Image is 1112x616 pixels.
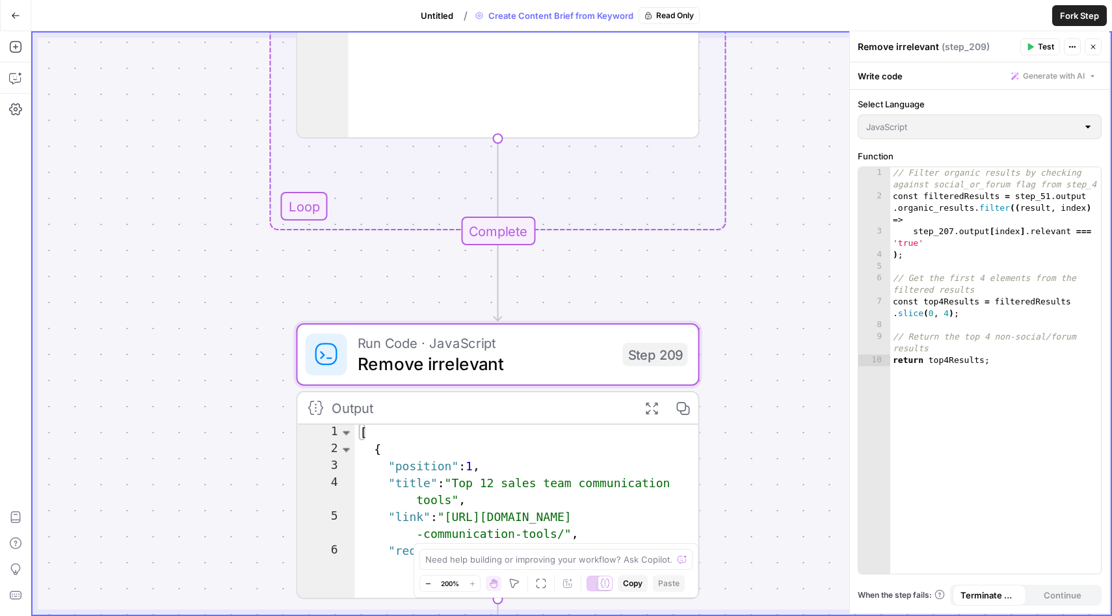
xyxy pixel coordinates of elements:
button: Generate with AI [1006,68,1102,85]
button: Untitled [413,5,461,26]
div: 9 [858,331,890,355]
span: / [464,8,468,23]
input: JavaScript [866,120,1078,133]
div: 2 [858,191,890,226]
button: Copy [618,575,648,592]
label: Select Language [858,98,1102,111]
div: 10 [858,355,890,366]
div: 1 [858,167,890,191]
div: 2 [298,442,355,459]
span: Paste [658,578,680,589]
div: 7 [858,296,890,319]
div: Remove irrelevant [858,40,1016,53]
span: Test [1038,41,1054,53]
div: 3 [298,459,355,475]
span: Read Only [656,10,694,21]
div: 3 [858,226,890,249]
span: 200% [441,578,459,589]
button: Test [1020,38,1060,55]
button: Continue [1026,585,1100,606]
div: 4 [858,249,890,261]
div: 5 [298,509,355,543]
a: When the step fails: [858,589,945,601]
div: 1 [298,425,355,442]
div: 4 [298,475,355,509]
span: Toggle code folding, rows 2 through 15 [339,442,354,459]
div: Run Code · JavaScriptRemove irrelevantStep 209Output[ { "position":1, "title":"Top 12 sales team ... [297,323,700,599]
span: ( step_209 ) [942,40,990,53]
div: 6 [858,273,890,296]
span: Continue [1044,589,1081,602]
div: Step 209 [623,343,688,366]
div: Create Content Brief from Keyword [470,7,700,24]
div: 5 [858,261,890,273]
span: Fork Step [1060,9,1099,22]
div: Complete [461,217,535,245]
div: Output [332,397,628,418]
span: Terminate Workflow [960,589,1018,602]
span: Copy [623,578,642,589]
label: Function [858,150,1102,163]
span: Untitled [421,9,453,22]
button: Paste [653,575,685,592]
span: Run Code · JavaScript [358,332,613,353]
div: 8 [858,319,890,331]
div: Complete [297,217,700,245]
span: Remove irrelevant [358,351,613,377]
span: Toggle code folding, rows 1 through 58 [339,425,354,442]
g: Edge from step_207-iteration-end to step_209 [494,245,502,321]
span: Generate with AI [1023,70,1085,82]
div: Write code [850,62,1109,89]
button: Fork Step [1052,5,1107,26]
